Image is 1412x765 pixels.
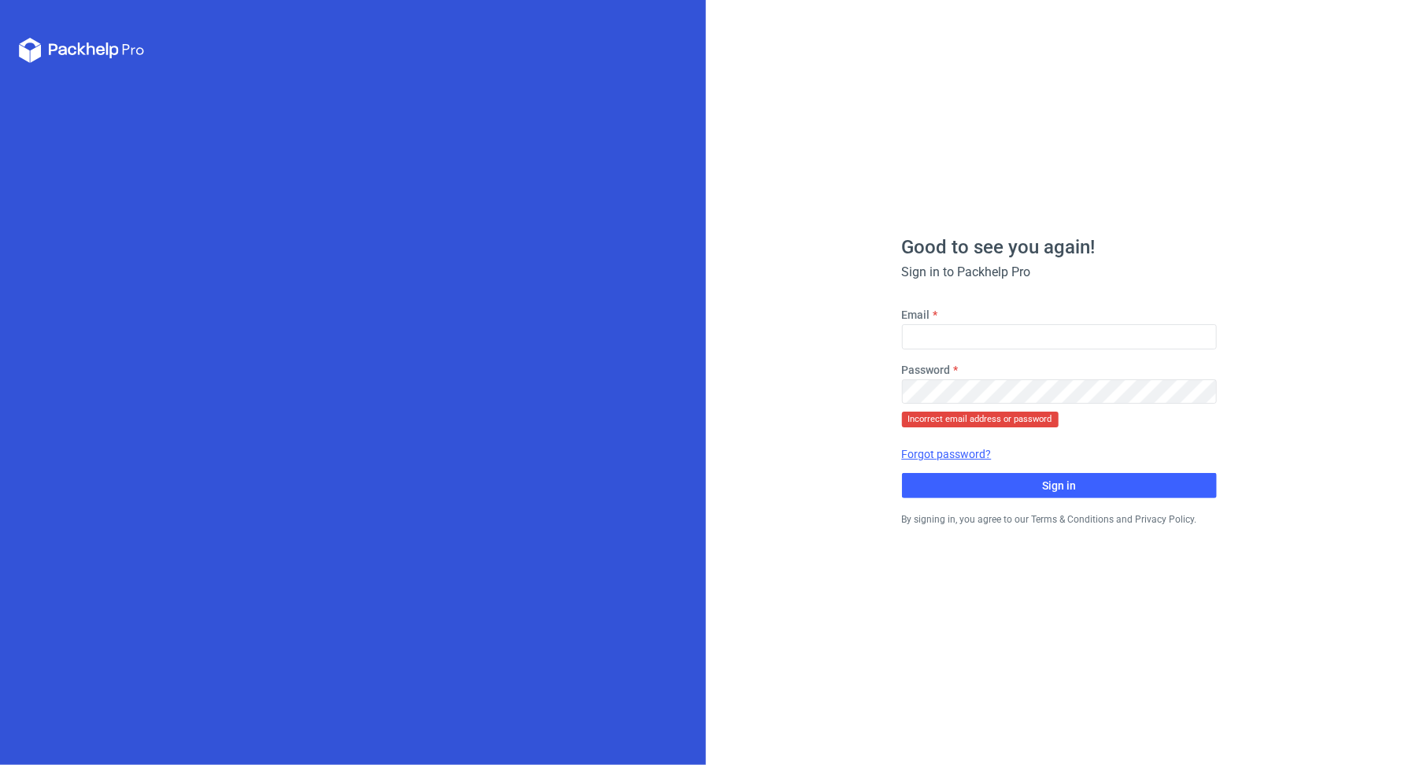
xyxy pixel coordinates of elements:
[902,307,930,323] label: Email
[902,514,1197,525] small: By signing in, you agree to our Terms & Conditions and Privacy Policy.
[902,362,951,378] label: Password
[902,412,1059,427] small: Incorrect email address or password
[902,473,1217,498] button: Sign in
[19,38,145,63] svg: Packhelp Pro
[902,238,1217,257] h1: Good to see you again!
[902,446,992,462] a: Forgot password?
[1042,480,1076,491] span: Sign in
[902,263,1217,282] div: Sign in to Packhelp Pro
